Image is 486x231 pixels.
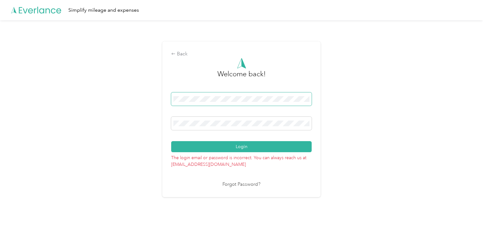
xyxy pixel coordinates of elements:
[68,6,139,14] div: Simplify mileage and expenses
[171,141,312,152] button: Login
[222,181,260,188] a: Forgot Password?
[217,69,266,86] h3: greeting
[171,152,312,168] p: The login email or password is incorrect. You can always reach us at [EMAIL_ADDRESS][DOMAIN_NAME]
[171,50,312,58] div: Back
